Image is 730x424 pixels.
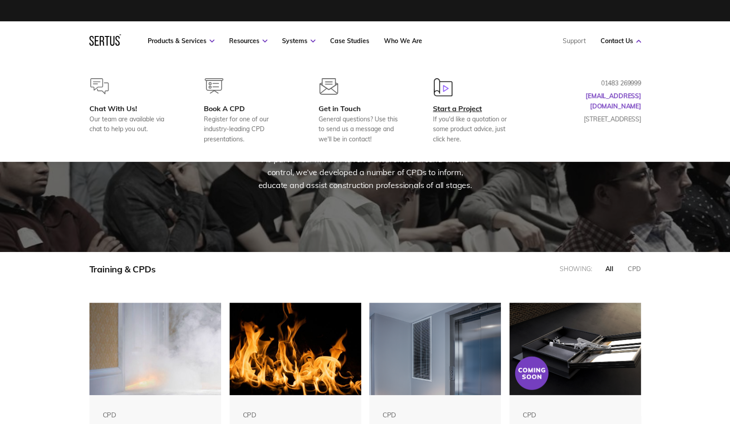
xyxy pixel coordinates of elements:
[601,37,641,45] a: Contact Us
[523,411,628,419] div: CPD
[204,114,290,144] div: Register for one of our industry-leading CPD presentations.
[433,104,519,113] div: Start a Project
[434,78,452,96] img: paper-hover.svg
[89,104,175,113] div: Chat With Us!
[148,37,214,45] a: Products & Services
[204,104,290,113] div: Book A CPD
[319,78,404,144] a: Get in TouchGeneral questions? Use this to send us a message and we'll be in contact!
[585,92,641,110] a: [EMAIL_ADDRESS][DOMAIN_NAME]
[330,37,369,45] a: Case Studies
[686,381,730,424] iframe: Chat Widget
[229,37,267,45] a: Resources
[103,411,208,419] div: CPD
[433,78,519,144] a: Start a ProjectIf you'd like a quotation or some product advice, just click here.
[254,153,476,192] div: As part of our mission to raise awareness around smoke control, we’ve developed a number of CPDs ...
[563,37,586,45] a: Support
[605,265,613,273] div: all
[552,78,641,88] p: 01483 269999
[89,114,175,134] div: Our team are available via chat to help you out.
[383,411,488,419] div: CPD
[560,265,592,273] div: Showing:
[319,114,404,144] div: General questions? Use this to send us a message and we'll be in contact!
[204,78,290,144] a: Book A CPDRegister for one of our industry-leading CPD presentations.
[319,104,404,113] div: Get in Touch
[89,78,175,144] a: Chat With Us!Our team are available via chat to help you out.
[282,37,315,45] a: Systems
[243,411,348,419] div: CPD
[89,264,156,275] div: Training & CPDs
[433,114,519,144] div: If you'd like a quotation or some product advice, just click here.
[384,37,422,45] a: Who We Are
[552,114,641,124] p: [STREET_ADDRESS]
[628,265,641,273] div: CPD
